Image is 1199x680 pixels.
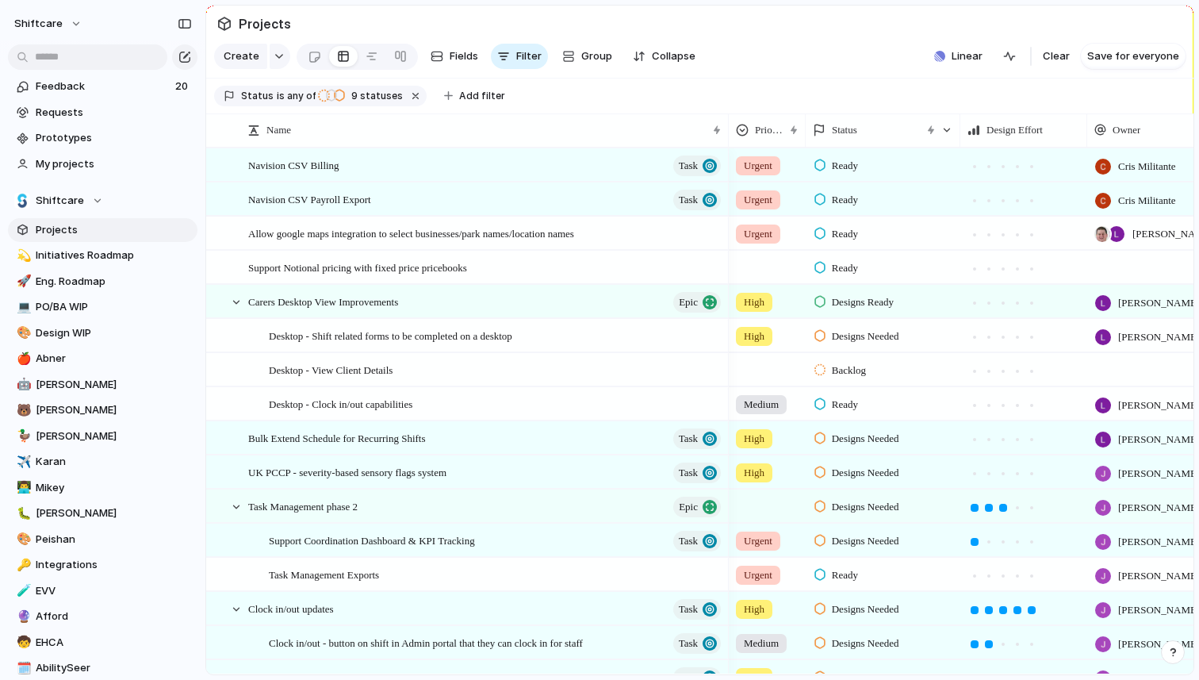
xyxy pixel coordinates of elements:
a: 🗓️AbilitySeer [8,656,197,680]
span: High [744,294,764,310]
div: 🔑 [17,556,28,574]
span: Clear [1043,48,1070,64]
span: Shiftcare [36,193,84,209]
a: Projects [8,218,197,242]
button: Task [673,190,721,210]
span: High [744,601,764,617]
button: 🗓️ [14,660,30,676]
span: Cris Militante [1118,159,1176,175]
span: Add filter [459,89,505,103]
span: Epic [679,496,698,518]
button: 🧒 [14,635,30,651]
span: EHCA [36,635,192,651]
span: Designs Needed [832,431,899,447]
div: 🐻 [17,401,28,420]
span: Peishan [36,532,192,547]
span: Ready [832,567,858,583]
div: 🧪 [17,582,28,600]
span: Initiatives Roadmap [36,248,192,263]
a: 💻PO/BA WIP [8,295,197,319]
button: Shiftcare [8,189,197,213]
button: Collapse [626,44,702,69]
div: 🍎 [17,350,28,368]
a: 🧪EVV [8,579,197,603]
span: any of [285,89,316,103]
button: Task [673,156,721,176]
span: Ready [832,192,858,208]
span: High [744,431,764,447]
button: Task [673,463,721,483]
span: Support Coordination Dashboard & KPI Tracking [269,531,475,549]
div: 🎨 [17,530,28,548]
span: Requests [36,105,192,121]
span: UK PCCP - severity-based sensory flags system [248,463,446,481]
a: 🤖[PERSON_NAME] [8,373,197,397]
span: Ready [832,397,858,413]
span: Mikey [36,480,192,496]
button: 🍎 [14,351,30,367]
span: Eng. Roadmap [36,274,192,290]
div: 🗓️ [17,659,28,678]
button: Task [673,633,721,654]
span: Designs Needed [832,465,899,481]
span: [PERSON_NAME] [36,505,192,521]
div: 🦆 [17,427,28,445]
button: Clear [1036,44,1076,69]
span: EVV [36,583,192,599]
span: Prototypes [36,130,192,146]
button: 💫 [14,248,30,263]
span: Urgent [744,533,772,549]
span: Feedback [36,79,170,94]
a: 🔮Afford [8,605,197,628]
div: 🐛[PERSON_NAME] [8,501,197,525]
span: High [744,328,764,344]
span: Design Effort [986,122,1043,138]
span: AbilitySeer [36,660,192,676]
a: 🍎Abner [8,347,197,371]
span: Urgent [744,158,772,174]
span: Urgent [744,226,772,242]
span: Desktop - Clock in/out capabilities [269,394,412,413]
button: Fields [424,44,485,69]
span: Task Management phase 2 [248,497,358,515]
span: Status [832,122,857,138]
div: 🎨 [17,324,28,342]
a: Requests [8,101,197,125]
button: 💻 [14,299,30,315]
span: Linear [952,48,983,64]
span: Desktop - Shift related forms to be completed on a desktop [269,326,512,344]
span: Ready [832,226,858,242]
span: Name [266,122,291,138]
span: Filter [516,48,542,64]
div: 🧒EHCA [8,631,197,655]
a: 🎨Design WIP [8,321,197,345]
button: 🚀 [14,274,30,290]
div: 🔮 [17,608,28,626]
span: Task [679,462,698,484]
span: Save for everyone [1087,48,1179,64]
a: 🐻[PERSON_NAME] [8,398,197,422]
a: Prototypes [8,126,197,150]
button: Task [673,531,721,551]
span: statuses [347,89,403,103]
span: Design WIP [36,325,192,341]
button: 🧪 [14,583,30,599]
a: 🚀Eng. Roadmap [8,270,197,294]
span: Designs Needed [832,533,899,549]
span: Cris Militante [1118,193,1176,209]
a: 💫Initiatives Roadmap [8,244,197,267]
span: [PERSON_NAME] [36,402,192,418]
span: Priority [755,122,783,138]
span: Task [679,428,698,450]
span: Create [224,48,259,64]
button: 🎨 [14,532,30,547]
a: 🔑Integrations [8,553,197,577]
span: [PERSON_NAME] [36,428,192,444]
